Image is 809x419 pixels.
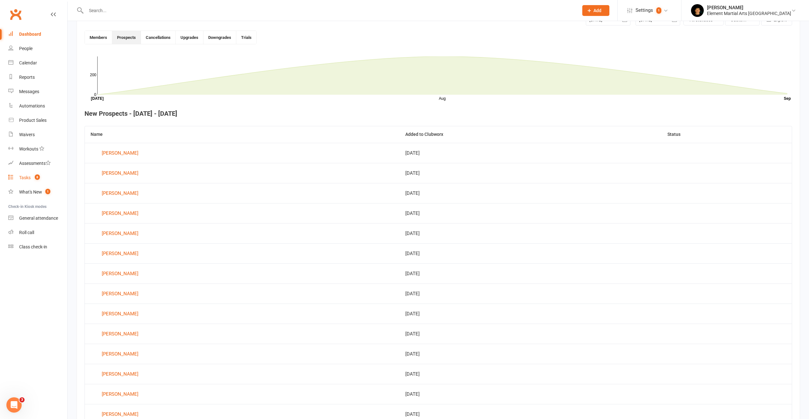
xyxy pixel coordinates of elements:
td: [DATE] [400,163,662,183]
a: Messages [8,85,67,99]
td: [DATE] [400,203,662,223]
span: 8 [35,174,40,180]
div: Workouts [19,146,38,151]
th: Status [662,126,792,143]
div: [PERSON_NAME] [102,269,138,278]
a: Tasks 8 [8,171,67,185]
a: [PERSON_NAME] [91,309,394,319]
a: Product Sales [8,113,67,128]
a: [PERSON_NAME] [91,409,394,419]
img: thumb_image1752621665.png [691,4,704,17]
th: Name [85,126,400,143]
a: Assessments [8,156,67,171]
a: [PERSON_NAME] [91,349,394,359]
button: Downgrades [203,31,236,44]
a: Clubworx [8,6,24,22]
div: [PERSON_NAME] [102,209,138,218]
a: [PERSON_NAME] [91,289,394,298]
button: Upgrades [176,31,203,44]
div: [PERSON_NAME] [102,289,138,298]
a: Reports [8,70,67,85]
div: [PERSON_NAME] [102,188,138,198]
a: [PERSON_NAME] [91,389,394,399]
div: [PERSON_NAME] [102,409,138,419]
span: 1 [45,189,50,194]
th: Added to Clubworx [400,126,662,143]
div: [PERSON_NAME] [707,5,791,11]
div: Calendar [19,60,37,65]
td: [DATE] [400,364,662,384]
button: Members [85,31,112,44]
a: [PERSON_NAME] [91,229,394,238]
iframe: Intercom live chat [6,397,22,413]
td: [DATE] [400,304,662,324]
div: Class check-in [19,244,47,249]
div: Messages [19,89,39,94]
a: [PERSON_NAME] [91,369,394,379]
span: Settings [636,3,653,18]
td: [DATE] [400,344,662,364]
div: [PERSON_NAME] [102,148,138,158]
span: 3 [19,397,25,402]
div: [PERSON_NAME] [102,329,138,339]
div: Reports [19,75,35,80]
div: Tasks [19,175,31,180]
a: Class kiosk mode [8,240,67,254]
a: Dashboard [8,27,67,41]
a: [PERSON_NAME] [91,148,394,158]
div: Automations [19,103,45,108]
div: [PERSON_NAME] [102,369,138,379]
span: Custom [731,17,746,22]
a: Workouts [8,142,67,156]
a: Calendar [8,56,67,70]
span: 1 [656,7,661,14]
td: [DATE] [400,263,662,283]
button: Add [582,5,609,16]
div: Waivers [19,132,35,137]
div: [PERSON_NAME] [102,309,138,319]
button: Cancellations [141,31,176,44]
td: [DATE] [400,223,662,243]
a: [PERSON_NAME] [91,249,394,258]
div: Assessments [19,161,51,166]
span: Add [593,8,601,13]
div: [PERSON_NAME] [102,349,138,359]
div: Product Sales [19,118,47,123]
button: Prospects [112,31,141,44]
div: [PERSON_NAME] [102,168,138,178]
td: [DATE] [400,243,662,263]
div: Roll call [19,230,34,235]
a: [PERSON_NAME] [91,269,394,278]
div: Dashboard [19,32,41,37]
div: General attendance [19,216,58,221]
a: General attendance kiosk mode [8,211,67,225]
button: Trials [236,31,256,44]
td: [DATE] [400,183,662,203]
a: People [8,41,67,56]
a: [PERSON_NAME] [91,168,394,178]
td: [DATE] [400,283,662,304]
a: What's New1 [8,185,67,199]
a: [PERSON_NAME] [91,188,394,198]
a: [PERSON_NAME] [91,329,394,339]
a: [PERSON_NAME] [91,209,394,218]
div: Element Martial Arts [GEOGRAPHIC_DATA] [707,11,791,16]
div: [PERSON_NAME] [102,249,138,258]
td: [DATE] [400,384,662,404]
div: People [19,46,33,51]
input: Search... [84,6,574,15]
div: [PERSON_NAME] [102,229,138,238]
td: [DATE] [400,324,662,344]
div: [PERSON_NAME] [102,389,138,399]
a: Automations [8,99,67,113]
h4: New Prospects - [DATE] - [DATE] [85,110,792,117]
a: Waivers [8,128,67,142]
div: What's New [19,189,42,195]
a: Roll call [8,225,67,240]
td: [DATE] [400,143,662,163]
